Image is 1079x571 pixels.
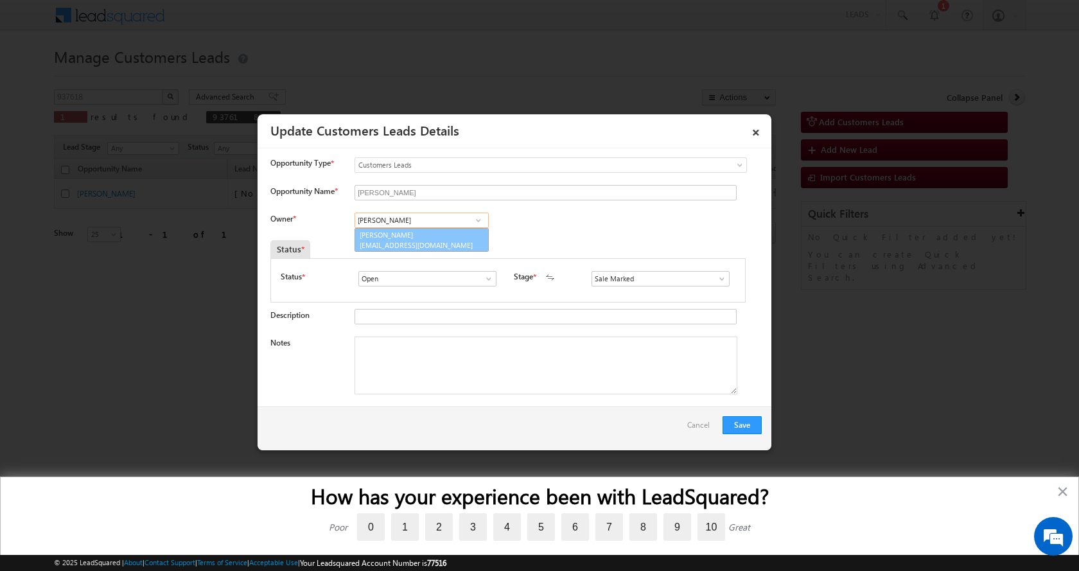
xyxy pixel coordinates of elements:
span: Customers Leads [355,159,694,171]
div: Great [728,521,750,533]
label: 4 [493,513,521,541]
label: 5 [527,513,555,541]
label: Stage [514,271,533,283]
a: About [124,558,143,567]
label: 7 [595,513,623,541]
label: 8 [629,513,657,541]
span: [EMAIL_ADDRESS][DOMAIN_NAME] [360,240,475,250]
span: 77516 [427,558,446,568]
a: [PERSON_NAME] [355,228,489,252]
button: Close [1057,481,1069,502]
label: 9 [663,513,691,541]
input: Type to Search [592,271,730,286]
input: Type to Search [355,213,489,228]
h2: How has your experience been with LeadSquared? [26,484,1053,508]
div: Poor [329,521,347,533]
a: Update Customers Leads Details [270,121,459,139]
label: 1 [391,513,419,541]
div: Status [270,240,310,258]
input: Type to Search [358,271,496,286]
a: × [745,119,767,141]
span: Opportunity Type [270,157,331,169]
label: Notes [270,338,290,347]
label: 0 [357,513,385,541]
label: 10 [697,513,725,541]
a: Show All Items [470,214,486,227]
label: Opportunity Name [270,186,337,196]
span: © 2025 LeadSquared | | | | | [54,557,446,569]
label: Description [270,310,310,320]
a: Terms of Service [197,558,247,567]
a: Cancel [687,416,716,441]
a: Acceptable Use [249,558,298,567]
a: Show All Items [477,272,493,285]
button: Save [723,416,762,434]
a: Customers Leads [355,157,747,173]
label: 3 [459,513,487,541]
label: 6 [561,513,589,541]
a: Show All Items [710,272,726,285]
label: Status [281,271,302,283]
label: Owner [270,214,295,224]
span: Your Leadsquared Account Number is [300,558,446,568]
a: Contact Support [145,558,195,567]
label: 2 [425,513,453,541]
